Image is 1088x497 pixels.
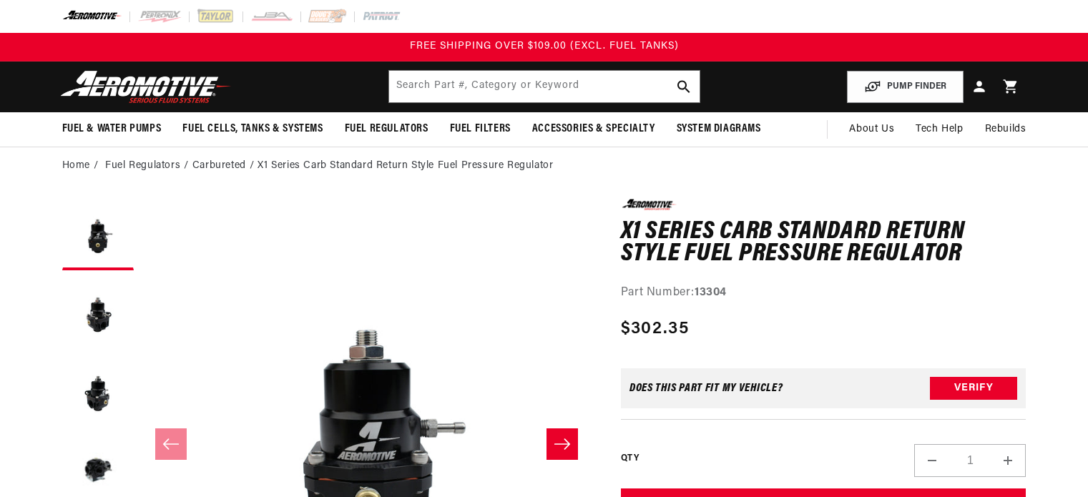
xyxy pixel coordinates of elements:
[389,71,700,102] input: Search by Part Number, Category or Keyword
[62,122,162,137] span: Fuel & Water Pumps
[621,284,1026,302] div: Part Number:
[621,453,639,465] label: QTY
[621,221,1026,266] h1: X1 Series Carb Standard Return Style Fuel Pressure Regulator
[930,377,1017,400] button: Verify
[258,158,553,174] li: X1 Series Carb Standard Return Style Fuel Pressure Regulator
[62,199,134,270] button: Load image 1 in gallery view
[547,428,578,460] button: Slide right
[621,316,689,342] span: $302.35
[521,112,666,146] summary: Accessories & Specialty
[974,112,1037,147] summary: Rebuilds
[668,71,700,102] button: search button
[905,112,974,147] summary: Tech Help
[916,122,963,137] span: Tech Help
[62,277,134,349] button: Load image 2 in gallery view
[57,70,235,104] img: Aeromotive
[985,122,1026,137] span: Rebuilds
[334,112,439,146] summary: Fuel Regulators
[439,112,521,146] summary: Fuel Filters
[52,112,172,146] summary: Fuel & Water Pumps
[155,428,187,460] button: Slide left
[629,383,783,394] div: Does This part fit My vehicle?
[345,122,428,137] span: Fuel Regulators
[677,122,761,137] span: System Diagrams
[62,158,90,174] a: Home
[105,158,192,174] li: Fuel Regulators
[192,158,258,174] li: Carbureted
[410,41,679,51] span: FREE SHIPPING OVER $109.00 (EXCL. FUEL TANKS)
[62,356,134,428] button: Load image 3 in gallery view
[172,112,333,146] summary: Fuel Cells, Tanks & Systems
[532,122,655,137] span: Accessories & Specialty
[849,124,894,134] span: About Us
[847,71,964,103] button: PUMP FINDER
[838,112,905,147] a: About Us
[450,122,511,137] span: Fuel Filters
[666,112,772,146] summary: System Diagrams
[182,122,323,137] span: Fuel Cells, Tanks & Systems
[62,158,1026,174] nav: breadcrumbs
[695,287,727,298] strong: 13304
